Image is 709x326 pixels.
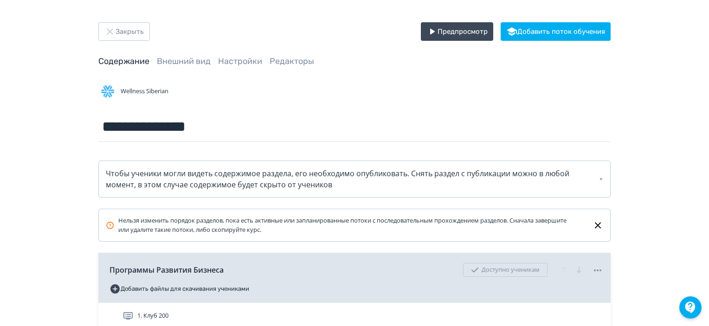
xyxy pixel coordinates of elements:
[98,56,149,66] a: Содержание
[98,22,150,41] button: Закрыть
[501,22,611,41] button: Добавить поток обучения
[121,87,168,96] span: Wellness Siberian
[463,263,548,277] div: Доступно ученикам
[157,56,211,66] a: Внешний вид
[106,168,603,190] div: Чтобы ученики могли видеть содержимое раздела, его необходимо опубликовать. Снять раздел с публик...
[98,82,117,101] img: Avatar
[137,311,168,320] span: 1. Клуб 200
[218,56,262,66] a: Настройки
[270,56,314,66] a: Редакторы
[421,22,493,41] button: Предпросмотр
[106,216,578,234] div: Нельзя изменить порядок разделов, пока есть активные или запланированные потоки с последовательны...
[110,281,249,296] button: Добавить файлы для скачивания учениками
[110,264,224,275] span: Программы Развития Бизнеса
